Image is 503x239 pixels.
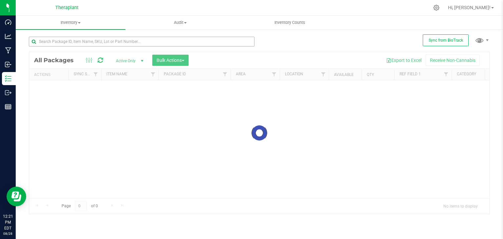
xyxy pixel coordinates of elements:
[55,5,79,10] span: Theraplant
[126,20,235,26] span: Audit
[5,75,11,82] inline-svg: Inventory
[423,34,469,46] button: Sync from BioTrack
[3,213,13,231] p: 12:21 PM EDT
[5,47,11,54] inline-svg: Manufacturing
[432,5,440,11] div: Manage settings
[3,231,13,236] p: 08/28
[16,16,125,29] a: Inventory
[125,16,235,29] a: Audit
[5,19,11,26] inline-svg: Dashboard
[5,61,11,68] inline-svg: Inbound
[16,20,125,26] span: Inventory
[235,16,345,29] a: Inventory Counts
[448,5,491,10] span: Hi, [PERSON_NAME]!
[29,37,254,46] input: Search Package ID, Item Name, SKU, Lot or Part Number...
[266,20,314,26] span: Inventory Counts
[5,103,11,110] inline-svg: Reports
[429,38,463,43] span: Sync from BioTrack
[5,33,11,40] inline-svg: Analytics
[7,187,26,206] iframe: Resource center
[5,89,11,96] inline-svg: Outbound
